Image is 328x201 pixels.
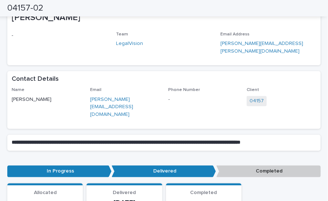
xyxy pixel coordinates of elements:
p: - [12,32,107,39]
h2: Contact Details [12,76,59,84]
a: [PERSON_NAME][EMAIL_ADDRESS][DOMAIN_NAME] [90,97,133,118]
span: Client [247,88,259,92]
span: Phone Number [169,88,200,92]
a: 04157 [250,98,264,105]
span: Email Address [221,32,250,37]
span: Allocated [34,190,57,196]
h2: 04157-02 [7,3,43,14]
a: LegalVision [116,40,143,48]
span: Delivered [113,190,136,196]
a: [PERSON_NAME][EMAIL_ADDRESS][PERSON_NAME][DOMAIN_NAME] [221,41,304,54]
span: Team [116,32,128,37]
p: [PERSON_NAME] [12,12,316,23]
span: Completed [190,190,217,196]
p: Delivered [112,166,216,178]
p: In Progress [7,166,112,178]
p: - [169,96,170,104]
span: Email [90,88,101,92]
p: [PERSON_NAME] [12,96,51,104]
p: Completed [216,166,321,178]
span: Name [12,88,24,92]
